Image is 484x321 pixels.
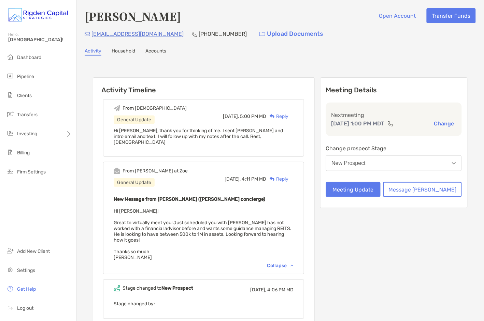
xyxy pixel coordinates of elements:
[85,48,101,56] a: Activity
[17,150,30,156] span: Billing
[93,78,314,94] h6: Activity Timeline
[17,74,34,79] span: Pipeline
[199,30,247,38] p: [PHONE_NUMBER]
[332,160,366,166] div: New Prospect
[331,111,457,119] p: Next meeting
[17,55,41,60] span: Dashboard
[223,113,239,119] span: [DATE],
[17,306,33,311] span: Log out
[326,144,462,153] p: Change prospect Stage
[240,113,266,119] span: 5:00 PM MD
[145,48,166,56] a: Accounts
[270,177,275,181] img: Reply icon
[255,27,328,41] a: Upload Documents
[326,86,462,94] p: Meeting Details
[267,263,294,269] div: Collapse
[267,287,294,293] span: 4:06 PM MD
[17,267,35,273] span: Settings
[114,208,291,260] span: Hi [PERSON_NAME]! Great to virtually meet you! Just scheduled you with [PERSON_NAME] has not work...
[114,196,265,202] b: New Message from [PERSON_NAME] ([PERSON_NAME] concierge)
[266,175,288,183] div: Reply
[432,120,456,127] button: Change
[6,91,14,99] img: clients icon
[250,287,266,293] span: [DATE],
[6,110,14,118] img: transfers icon
[192,31,197,37] img: Phone Icon
[6,148,14,156] img: billing icon
[6,129,14,137] img: investing icon
[6,247,14,255] img: add_new_client icon
[17,93,32,98] span: Clients
[242,176,266,182] span: 4:11 PM MD
[85,32,90,36] img: Email Icon
[17,287,36,292] span: Get Help
[6,304,14,312] img: logout icon
[123,168,188,174] div: From [PERSON_NAME] at Zoe
[326,182,381,197] button: Meeting Update
[383,182,462,197] button: Message [PERSON_NAME]
[161,286,193,291] b: New Prospect
[123,105,187,111] div: From [DEMOGRAPHIC_DATA]
[259,32,265,36] img: button icon
[17,248,50,254] span: Add New Client
[374,8,421,23] button: Open Account
[85,8,181,24] h4: [PERSON_NAME]
[331,119,385,128] p: [DATE] 1:00 PM MDT
[266,113,288,120] div: Reply
[290,264,294,266] img: Chevron icon
[6,266,14,274] img: settings icon
[270,114,275,119] img: Reply icon
[114,168,120,174] img: Event icon
[17,169,46,175] span: Firm Settings
[17,131,37,137] span: Investing
[114,116,155,124] div: General Update
[8,37,72,43] span: [DEMOGRAPHIC_DATA]!
[112,48,135,56] a: Household
[114,128,283,145] span: Hi [PERSON_NAME], thank you for thinking of me. I sent [PERSON_NAME] and intro email and text. I ...
[452,162,456,165] img: Open dropdown arrow
[114,285,120,292] img: Event icon
[114,105,120,111] img: Event icon
[326,155,462,171] button: New Prospect
[114,300,294,308] p: Stage changed by:
[427,8,476,23] button: Transfer Funds
[8,3,68,27] img: Zoe Logo
[6,285,14,293] img: get-help icon
[91,30,184,38] p: [EMAIL_ADDRESS][DOMAIN_NAME]
[6,53,14,61] img: dashboard icon
[6,72,14,80] img: pipeline icon
[17,112,38,118] span: Transfers
[114,178,155,187] div: General Update
[123,286,193,291] div: Stage changed to
[225,176,241,182] span: [DATE],
[387,121,394,126] img: communication type
[6,167,14,175] img: firm-settings icon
